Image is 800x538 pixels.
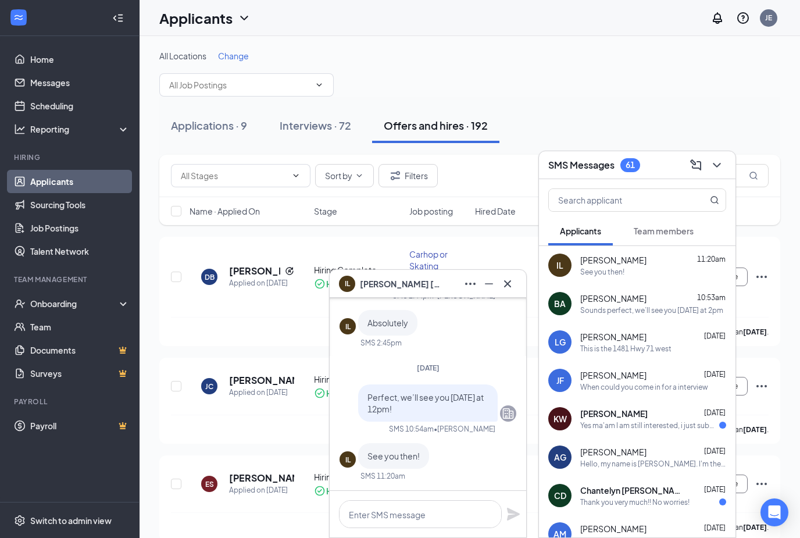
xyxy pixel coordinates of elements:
[708,156,726,174] button: ChevronDown
[229,484,294,496] div: Applied on [DATE]
[345,322,351,332] div: IL
[710,11,724,25] svg: Notifications
[314,485,326,497] svg: CheckmarkCircle
[367,392,484,414] span: Perfect, we’ll see you [DATE] at 12pm!
[554,490,566,501] div: CD
[229,374,294,387] h5: [PERSON_NAME]
[555,336,566,348] div: LG
[315,164,374,187] button: Sort byChevronDown
[314,278,326,290] svg: CheckmarkCircle
[710,195,719,205] svg: MagnifyingGlass
[580,484,685,496] span: Chantelyn [PERSON_NAME]
[112,12,124,24] svg: Collapse
[548,159,615,172] h3: SMS Messages
[325,172,352,180] span: Sort by
[14,123,26,135] svg: Analysis
[765,13,772,23] div: JE
[580,293,647,304] span: [PERSON_NAME]
[314,387,326,399] svg: CheckmarkCircle
[697,255,726,263] span: 11:20am
[506,507,520,521] svg: Plane
[315,80,324,90] svg: ChevronDown
[360,471,405,481] div: SMS 11:20am
[463,277,477,291] svg: Ellipses
[736,11,750,25] svg: QuestionInfo
[755,270,769,284] svg: Ellipses
[475,205,516,217] span: Hired Date
[367,451,420,461] span: See you then!
[409,205,453,217] span: Job posting
[314,264,402,276] div: Hiring Complete
[755,379,769,393] svg: Ellipses
[553,413,567,425] div: KW
[285,266,294,276] svg: Reapply
[291,171,301,180] svg: ChevronDown
[229,387,294,398] div: Applied on [DATE]
[30,414,130,437] a: PayrollCrown
[755,477,769,491] svg: Ellipses
[345,455,351,465] div: IL
[743,425,767,434] b: [DATE]
[190,205,260,217] span: Name · Applied On
[580,497,690,507] div: Thank you very much!! No worries!
[556,375,564,386] div: JF
[384,118,488,133] div: Offers and hires · 192
[704,447,726,455] span: [DATE]
[367,318,408,328] span: Absolutely
[580,408,648,419] span: [PERSON_NAME]
[218,51,249,61] span: Change
[205,382,213,391] div: JC
[704,523,726,532] span: [DATE]
[237,11,251,25] svg: ChevronDown
[687,156,705,174] button: ComposeMessage
[314,205,337,217] span: Stage
[501,277,515,291] svg: Cross
[30,216,130,240] a: Job Postings
[14,397,127,407] div: Payroll
[30,193,130,216] a: Sourcing Tools
[743,327,767,336] b: [DATE]
[314,373,402,385] div: Hiring Complete
[554,451,566,463] div: AG
[14,152,127,162] div: Hiring
[580,382,708,392] div: When could you come in for a interview
[280,118,351,133] div: Interviews · 72
[580,267,624,277] div: See you then!
[229,472,294,484] h5: [PERSON_NAME]
[30,170,130,193] a: Applicants
[580,344,672,354] div: This is the 1481 Hwy 71 west
[626,160,635,170] div: 61
[30,123,130,135] div: Reporting
[704,408,726,417] span: [DATE]
[482,277,496,291] svg: Minimize
[169,79,310,91] input: All Job Postings
[480,275,498,293] button: Minimize
[556,259,563,271] div: IL
[580,421,719,430] div: Yes ma'am I am still interested, i just submitted my availability for an interview. Thank you!
[30,71,130,94] a: Messages
[580,459,726,469] div: Hello, my name is [PERSON_NAME]. I'm the Associate Manager at [GEOGRAPHIC_DATA]-In Loop [GEOGRAPH...
[580,254,647,266] span: [PERSON_NAME]
[704,370,726,379] span: [DATE]
[697,293,726,302] span: 10:53am
[30,315,130,339] a: Team
[389,424,434,434] div: SMS 10:54am
[326,485,387,497] div: HIRED (Re-hire)
[378,164,438,187] button: Filter Filters
[360,277,441,290] span: [PERSON_NAME] [PERSON_NAME]
[314,471,402,483] div: Hiring Complete
[205,479,214,489] div: ES
[326,387,387,399] div: HIRED (Re-hire)
[30,240,130,263] a: Talent Network
[409,248,468,283] div: Carhop or Skating Carhop
[30,48,130,71] a: Home
[14,275,127,284] div: Team Management
[743,523,767,532] b: [DATE]
[417,364,440,372] span: [DATE]
[181,169,287,182] input: All Stages
[501,407,515,421] svg: Company
[634,226,694,236] span: Team members
[14,298,26,309] svg: UserCheck
[704,332,726,340] span: [DATE]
